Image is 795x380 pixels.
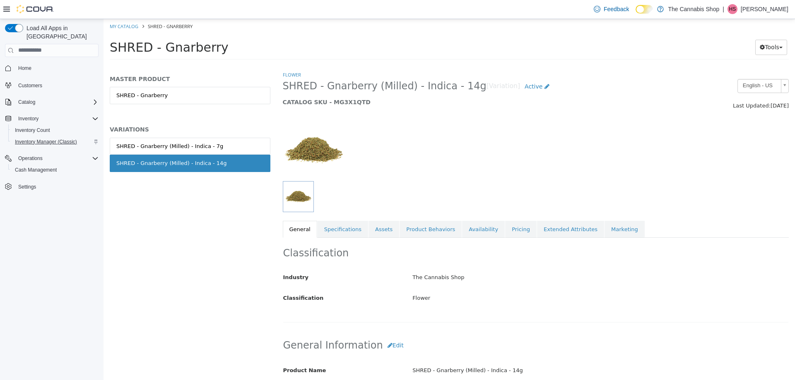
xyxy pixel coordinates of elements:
a: Cash Management [12,165,60,175]
a: Inventory Manager (Classic) [12,137,80,147]
span: Classification [180,276,220,282]
span: Inventory [18,115,39,122]
span: Catalog [15,97,99,107]
span: Cash Management [12,165,99,175]
button: Operations [2,153,102,164]
span: Active [421,64,439,71]
a: Customers [15,81,46,91]
p: The Cannabis Shop [668,4,719,14]
span: Home [18,65,31,72]
div: Flower [303,272,691,287]
nav: Complex example [5,59,99,214]
div: SHRED - Gnarberry (Milled) - Indica - 7g [13,123,120,131]
span: English - US [634,60,674,73]
h5: VARIATIONS [6,107,167,114]
a: My Catalog [6,4,35,10]
span: Catalog [18,99,35,105]
button: Catalog [2,96,102,108]
p: | [723,4,724,14]
span: Inventory Manager (Classic) [12,137,99,147]
button: Edit [279,319,305,334]
a: Availability [359,202,401,219]
span: Operations [18,155,43,162]
a: SHRED - Gnarberry [6,68,167,85]
span: Settings [18,184,36,190]
span: Feedback [604,5,629,13]
span: Customers [18,82,42,89]
input: Dark Mode [636,5,653,14]
h5: MASTER PRODUCT [6,56,167,64]
span: Operations [15,153,99,163]
div: The Cannabis Shop [303,251,691,266]
span: Home [15,63,99,73]
div: SHRED - Gnarberry (Milled) - Indica - 14g [303,344,691,359]
span: Inventory Count [12,125,99,135]
p: [PERSON_NAME] [741,4,788,14]
span: HS [729,4,736,14]
a: Inventory Count [12,125,53,135]
a: Home [15,63,35,73]
div: SHRED - Gnarberry (Milled) - Indica - 14g [13,140,123,148]
button: Inventory [2,113,102,124]
span: Industry [180,255,205,261]
button: Inventory [15,114,42,124]
a: Settings [15,182,39,192]
img: Cova [17,5,54,13]
button: Tools [652,21,684,36]
a: English - US [634,60,685,74]
button: Catalog [15,97,39,107]
a: Pricing [402,202,433,219]
span: Product Name [180,348,223,354]
div: Hannah Sweet [728,4,737,14]
button: Settings [2,181,102,193]
button: Inventory Count [8,124,102,136]
img: 150 [179,100,241,162]
span: Inventory Count [15,127,50,134]
button: Home [2,62,102,74]
h2: General Information [180,319,685,334]
button: Operations [15,153,46,163]
a: Product Behaviors [296,202,358,219]
a: Assets [265,202,296,219]
span: Load All Apps in [GEOGRAPHIC_DATA] [23,24,99,41]
a: Flower [179,53,198,59]
h2: Classification [180,228,685,241]
span: Settings [15,182,99,192]
span: SHRED - Gnarberry [6,21,125,36]
button: Customers [2,79,102,91]
span: Customers [15,80,99,90]
h5: CATALOG SKU - MG3X1QTD [179,79,556,87]
span: Last Updated: [629,84,667,90]
span: SHRED - Gnarberry (Milled) - Indica - 14g [179,61,383,74]
a: Feedback [590,1,632,17]
span: Cash Management [15,167,57,173]
a: General [179,202,214,219]
small: [Variation] [383,64,417,71]
button: Cash Management [8,164,102,176]
span: Inventory [15,114,99,124]
span: [DATE] [667,84,685,90]
a: Specifications [214,202,265,219]
button: Inventory Manager (Classic) [8,136,102,148]
a: Marketing [501,202,541,219]
a: Extended Attributes [434,202,501,219]
span: Inventory Manager (Classic) [15,139,77,145]
span: SHRED - Gnarberry [44,4,89,10]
